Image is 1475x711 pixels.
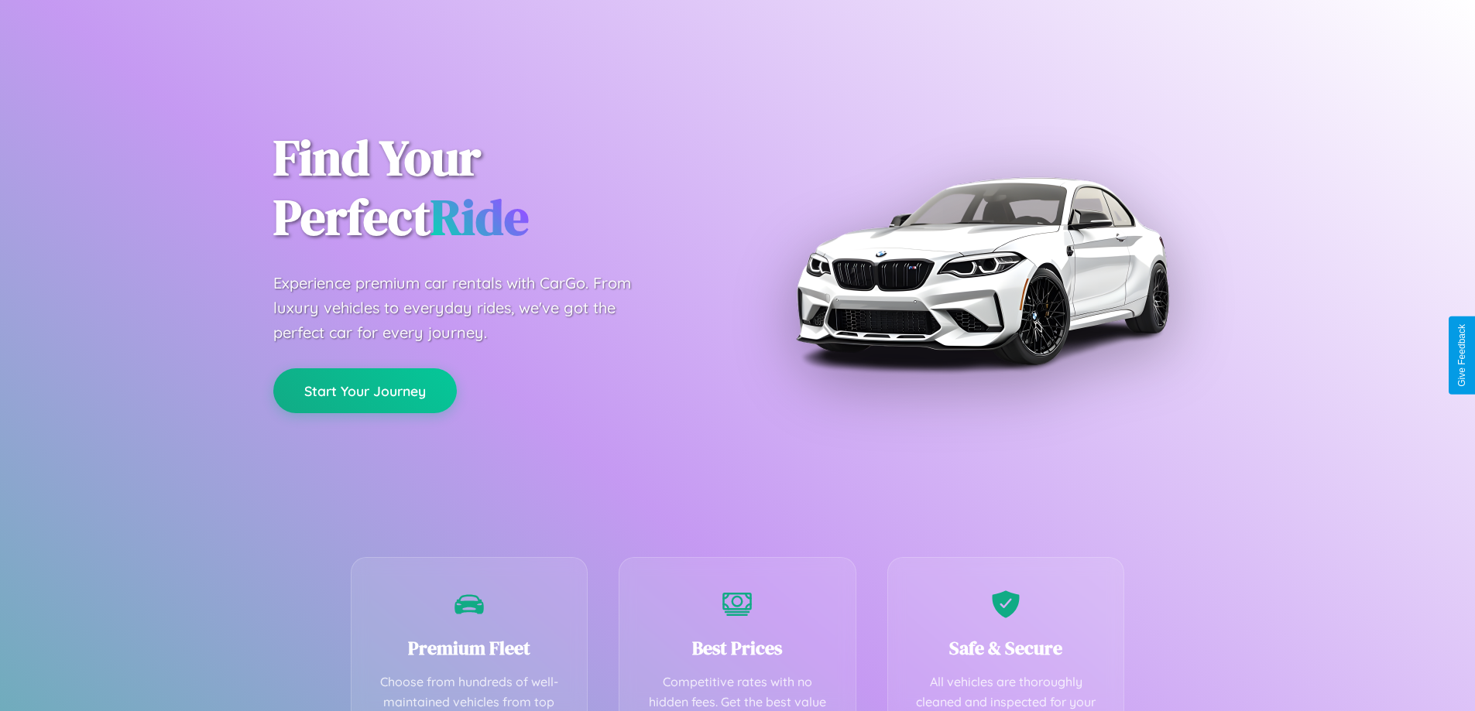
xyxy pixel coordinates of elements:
h3: Safe & Secure [911,635,1101,661]
h1: Find Your Perfect [273,128,715,248]
div: Give Feedback [1456,324,1467,387]
button: Start Your Journey [273,368,457,413]
h3: Premium Fleet [375,635,564,661]
img: Premium BMW car rental vehicle [788,77,1175,464]
span: Ride [430,183,529,251]
p: Experience premium car rentals with CarGo. From luxury vehicles to everyday rides, we've got the ... [273,271,660,345]
h3: Best Prices [643,635,832,661]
